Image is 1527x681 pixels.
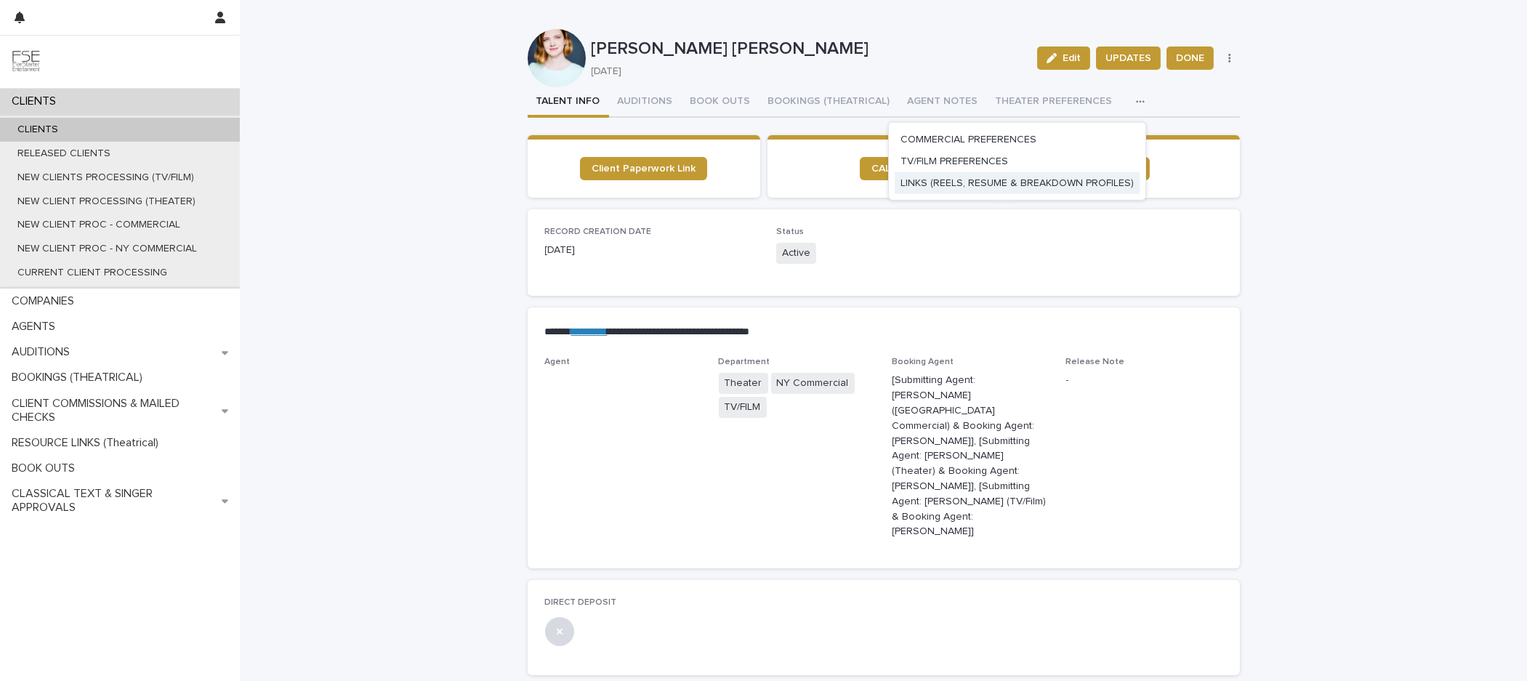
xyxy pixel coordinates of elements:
[901,134,1036,145] span: COMMERCIAL PREFERENCES
[6,345,81,359] p: AUDITIONS
[545,243,760,258] p: [DATE]
[682,87,760,118] button: BOOK OUTS
[1105,51,1151,65] span: UPDATES
[719,358,770,366] span: Department
[609,87,682,118] button: AUDITIONS
[580,157,707,180] a: Client Paperwork Link
[1096,47,1161,70] button: UPDATES
[1063,53,1081,63] span: Edit
[1167,47,1214,70] button: DONE
[592,65,1020,78] p: [DATE]
[528,87,609,118] button: TALENT INFO
[6,462,86,475] p: BOOK OUTS
[545,227,652,236] span: RECORD CREATION DATE
[893,373,1049,539] p: [Submitting Agent: [PERSON_NAME] ([GEOGRAPHIC_DATA] Commercial) & Booking Agent: [PERSON_NAME]], ...
[987,87,1121,118] button: THEATER PREFERENCES
[592,39,1026,60] p: [PERSON_NAME] [PERSON_NAME]
[1066,358,1125,366] span: Release Note
[719,397,767,418] span: TV/FILM
[860,157,907,180] a: CALL
[6,487,222,515] p: CLASSICAL TEXT & SINGER APPROVALS
[6,124,70,136] p: CLIENTS
[719,373,768,394] span: Theater
[6,243,209,255] p: NEW CLIENT PROC - NY COMMERCIAL
[871,164,895,174] span: CALL
[760,87,899,118] button: BOOKINGS (THEATRICAL)
[776,227,804,236] span: Status
[592,164,696,174] span: Client Paperwork Link
[901,178,1134,188] span: LINKS (REELS, RESUME & BREAKDOWN PROFILES)
[1066,373,1222,388] p: -
[776,243,816,264] span: Active
[12,47,41,76] img: 9JgRvJ3ETPGCJDhvPVA5
[6,267,179,279] p: CURRENT CLIENT PROCESSING
[893,358,954,366] span: Booking Agent
[899,87,987,118] button: AGENT NOTES
[6,172,206,184] p: NEW CLIENTS PROCESSING (TV/FILM)
[6,196,207,208] p: NEW CLIENT PROCESSING (THEATER)
[6,320,67,334] p: AGENTS
[6,219,192,231] p: NEW CLIENT PROC - COMMERCIAL
[901,156,1008,166] span: TV/FILM PREFERENCES
[6,436,170,450] p: RESOURCE LINKS (Theatrical)
[1037,47,1090,70] button: Edit
[6,148,122,160] p: RELEASED CLIENTS
[6,294,86,308] p: COMPANIES
[6,371,154,384] p: BOOKINGS (THEATRICAL)
[771,373,855,394] span: NY Commercial
[6,94,68,108] p: CLIENTS
[545,598,617,607] span: DIRECT DEPOSIT
[545,358,571,366] span: Agent
[1176,51,1204,65] span: DONE
[6,397,222,424] p: CLIENT COMMISSIONS & MAILED CHECKS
